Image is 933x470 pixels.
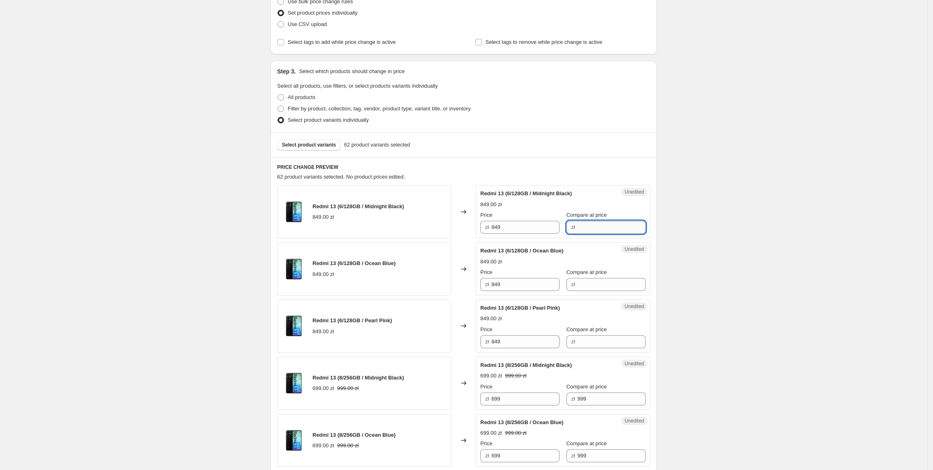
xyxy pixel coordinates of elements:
[486,39,603,45] span: Select tags to remove while price change is active
[480,384,493,390] span: Price
[480,315,502,323] div: 849.00 zł
[312,203,404,209] span: Redmi 13 (6/128GB / Midnight Black)
[485,281,489,287] span: zł
[282,142,336,148] span: Select product variants
[277,139,341,151] button: Select product variants
[485,453,489,459] span: zł
[571,281,575,287] span: zł
[480,429,502,437] div: 699.00 zł
[312,375,404,381] span: Redmi 13 (8/256GB / Midnight Black)
[625,246,644,252] span: Unedited
[282,200,306,224] img: 16190_Redmi13-Black-1-1600px_80x.png
[312,384,334,392] div: 699.00 zł
[566,326,607,332] span: Compare at price
[625,360,644,367] span: Unedited
[571,396,575,402] span: zł
[337,442,359,450] strike: 999.00 zł
[282,428,306,453] img: 16190_Redmi13-Black-1-1600px_80x.png
[277,83,438,89] span: Select all products, use filters, or select products variants individually
[312,260,395,266] span: Redmi 13 (6/128GB / Ocean Blue)
[566,212,607,218] span: Compare at price
[625,303,644,310] span: Unedited
[480,190,572,196] span: Redmi 13 (6/128GB / Midnight Black)
[288,21,327,27] span: Use CSV upload
[312,328,334,336] div: 849.00 zł
[299,67,405,75] p: Select which products should change in price
[312,213,334,221] div: 849.00 zł
[625,418,644,424] span: Unedited
[480,362,572,368] span: Redmi 13 (8/256GB / Midnight Black)
[480,372,502,380] div: 699.00 zł
[480,269,493,275] span: Price
[277,67,296,75] h2: Step 3.
[288,117,369,123] span: Select product variants individually
[480,419,563,425] span: Redmi 13 (8/256GB / Ocean Blue)
[480,440,493,446] span: Price
[571,453,575,459] span: zł
[344,141,410,149] span: 62 product variants selected
[277,164,650,170] h6: PRICE CHANGE PREVIEW
[571,224,575,230] span: zł
[566,384,607,390] span: Compare at price
[312,432,395,438] span: Redmi 13 (8/256GB / Ocean Blue)
[566,440,607,446] span: Compare at price
[625,189,644,195] span: Unedited
[485,338,489,345] span: zł
[571,338,575,345] span: zł
[566,269,607,275] span: Compare at price
[288,106,471,112] span: Filter by product, collection, tag, vendor, product type, variant title, or inventory
[485,396,489,402] span: zł
[480,326,493,332] span: Price
[312,270,334,278] div: 849.00 zł
[480,201,502,209] div: 849.00 zł
[312,442,334,450] div: 699.00 zł
[312,317,392,323] span: Redmi 13 (6/128GB / Pearl Pink)
[288,39,396,45] span: Select tags to add while price change is active
[282,257,306,281] img: 16190_Redmi13-Black-1-1600px_80x.png
[480,248,563,254] span: Redmi 13 (6/128GB / Ocean Blue)
[480,305,560,311] span: Redmi 13 (6/128GB / Pearl Pink)
[480,258,502,266] div: 849.00 zł
[282,371,306,395] img: 16190_Redmi13-Black-1-1600px_80x.png
[480,212,493,218] span: Price
[277,174,405,180] span: 62 product variants selected. No product prices edited:
[288,94,315,100] span: All products
[505,372,527,380] strike: 999.00 zł
[337,384,359,392] strike: 999.00 zł
[282,314,306,338] img: 16190_Redmi13-Black-1-1600px_80x.png
[485,224,489,230] span: zł
[288,10,358,16] span: Set product prices individually
[505,429,527,437] strike: 999.00 zł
